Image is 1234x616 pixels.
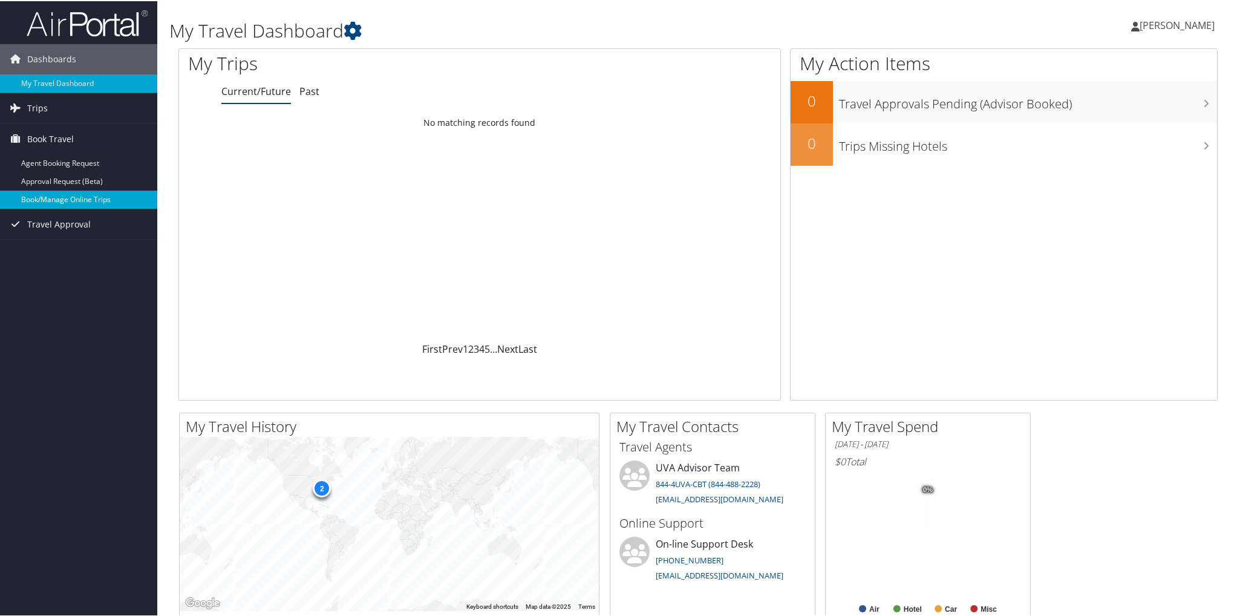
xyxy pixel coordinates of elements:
h2: 0 [791,90,833,110]
h3: Online Support [619,514,806,531]
a: Past [299,84,319,97]
a: Next [497,341,518,355]
span: Book Travel [27,123,74,153]
h2: My Travel Contacts [616,415,815,436]
img: Google [183,594,223,610]
h2: My Travel Spend [832,415,1030,436]
text: Car [945,604,957,612]
li: UVA Advisor Team [613,459,812,509]
a: Last [518,341,537,355]
a: 5 [485,341,490,355]
tspan: 0% [923,485,933,493]
h2: 0 [791,132,833,152]
a: Current/Future [221,84,291,97]
text: Misc [981,604,997,612]
h1: My Travel Dashboard [169,17,874,42]
span: [PERSON_NAME] [1140,18,1215,31]
a: 0Travel Approvals Pending (Advisor Booked) [791,80,1217,122]
h3: Trips Missing Hotels [839,131,1217,154]
span: Dashboards [27,43,76,73]
a: [PHONE_NUMBER] [656,554,723,565]
a: Prev [442,341,463,355]
a: [EMAIL_ADDRESS][DOMAIN_NAME] [656,569,783,580]
h3: Travel Approvals Pending (Advisor Booked) [839,88,1217,111]
h6: [DATE] - [DATE] [835,437,1021,449]
h1: My Action Items [791,50,1217,75]
h1: My Trips [188,50,521,75]
a: 4 [479,341,485,355]
h6: Total [835,454,1021,467]
div: 2 [313,478,331,496]
a: Terms (opens in new tab) [578,602,595,609]
a: 1 [463,341,468,355]
a: Open this area in Google Maps (opens a new window) [183,594,223,610]
text: Air [869,604,880,612]
h2: My Travel History [186,415,599,436]
li: On-line Support Desk [613,536,812,585]
span: $0 [835,454,846,467]
a: 3 [474,341,479,355]
a: 0Trips Missing Hotels [791,122,1217,165]
a: First [422,341,442,355]
span: Map data ©2025 [526,602,571,609]
text: Hotel [904,604,922,612]
img: airportal-logo.png [27,8,148,36]
a: 844-4UVA-CBT (844-488-2228) [656,477,760,488]
span: … [490,341,497,355]
h3: Travel Agents [619,437,806,454]
a: [PERSON_NAME] [1131,6,1227,42]
a: 2 [468,341,474,355]
button: Keyboard shortcuts [466,601,518,610]
a: [EMAIL_ADDRESS][DOMAIN_NAME] [656,493,783,503]
span: Trips [27,92,48,122]
span: Travel Approval [27,208,91,238]
td: No matching records found [179,111,780,133]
